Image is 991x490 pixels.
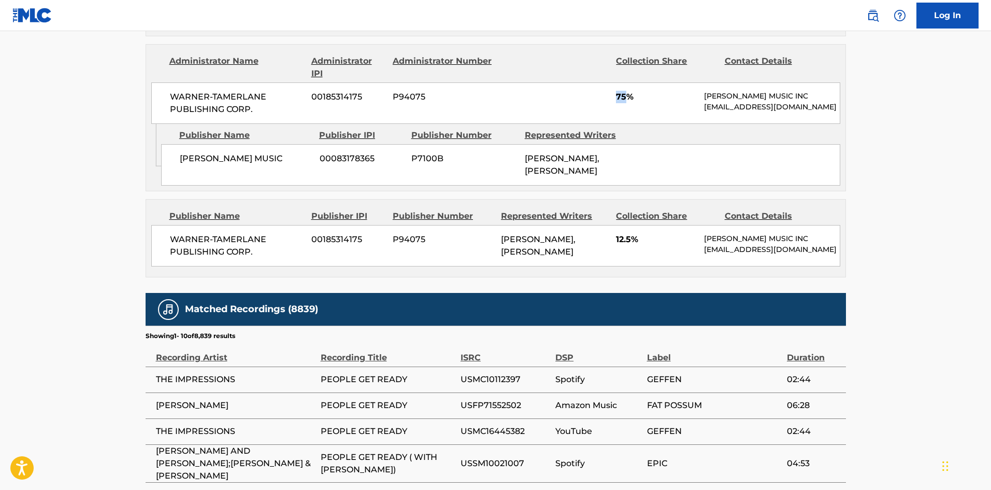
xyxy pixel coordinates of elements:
div: Contact Details [725,55,825,80]
span: PEOPLE GET READY ( WITH [PERSON_NAME]) [321,451,455,476]
span: PEOPLE GET READY [321,373,455,386]
span: WARNER-TAMERLANE PUBLISHING CORP. [170,233,304,258]
span: P94075 [393,233,493,246]
span: THE IMPRESSIONS [156,373,315,386]
span: Spotify [555,457,641,470]
div: Administrator Number [393,55,493,80]
span: WARNER-TAMERLANE PUBLISHING CORP. [170,91,304,116]
span: P94075 [393,91,493,103]
div: Publisher IPI [311,210,385,222]
span: USMC10112397 [461,373,550,386]
div: Duration [787,341,841,364]
img: help [894,9,906,22]
div: Contact Details [725,210,825,222]
span: Spotify [555,373,641,386]
span: 02:44 [787,425,841,438]
div: Recording Title [321,341,455,364]
span: THE IMPRESSIONS [156,425,315,438]
p: [PERSON_NAME] MUSIC INC [704,233,839,244]
span: GEFFEN [647,425,782,438]
div: Publisher IPI [319,129,404,142]
span: FAT POSSUM [647,399,782,412]
span: USMC16445382 [461,425,550,438]
span: GEFFEN [647,373,782,386]
span: [PERSON_NAME], [PERSON_NAME] [525,153,599,176]
div: Publisher Number [393,210,493,222]
p: Showing 1 - 10 of 8,839 results [146,331,235,341]
span: USSM10021007 [461,457,550,470]
img: Matched Recordings [162,303,175,316]
span: 02:44 [787,373,841,386]
a: Public Search [863,5,883,26]
div: Collection Share [616,210,716,222]
div: ISRC [461,341,550,364]
span: [PERSON_NAME], [PERSON_NAME] [501,234,576,257]
span: 06:28 [787,399,841,412]
div: Administrator IPI [311,55,385,80]
div: Help [889,5,910,26]
div: Collection Share [616,55,716,80]
img: MLC Logo [12,8,52,23]
div: Recording Artist [156,341,315,364]
span: P7100B [411,152,517,165]
div: Publisher Name [169,210,304,222]
span: 00185314175 [311,91,385,103]
span: [PERSON_NAME] MUSIC [180,152,312,165]
p: [PERSON_NAME] MUSIC INC [704,91,839,102]
span: PEOPLE GET READY [321,425,455,438]
span: [PERSON_NAME] AND [PERSON_NAME];[PERSON_NAME] & [PERSON_NAME] [156,445,315,482]
div: Drag [942,451,949,482]
div: Publisher Name [179,129,311,142]
span: 00185314175 [311,233,385,246]
img: search [867,9,879,22]
span: [PERSON_NAME] [156,399,315,412]
div: Label [647,341,782,364]
span: 75% [616,91,696,103]
span: USFP71552502 [461,399,550,412]
span: PEOPLE GET READY [321,399,455,412]
a: Log In [916,3,979,29]
span: 00083178365 [320,152,404,165]
div: Represented Writers [501,210,608,222]
span: YouTube [555,425,641,438]
div: Publisher Number [411,129,517,142]
iframe: Chat Widget [939,440,991,490]
div: Administrator Name [169,55,304,80]
span: 04:53 [787,457,841,470]
span: Amazon Music [555,399,641,412]
div: Represented Writers [525,129,630,142]
div: DSP [555,341,641,364]
h5: Matched Recordings (8839) [185,303,318,315]
p: [EMAIL_ADDRESS][DOMAIN_NAME] [704,102,839,113]
span: 12.5% [616,233,696,246]
span: EPIC [647,457,782,470]
p: [EMAIL_ADDRESS][DOMAIN_NAME] [704,244,839,255]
